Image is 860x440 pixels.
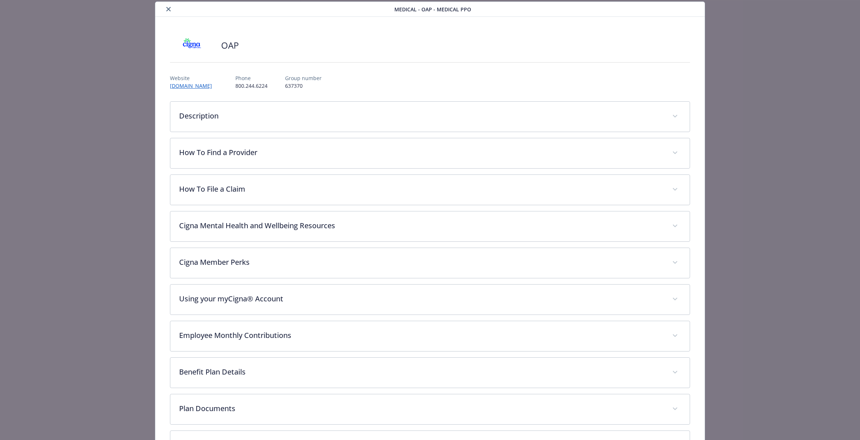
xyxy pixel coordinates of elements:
[179,293,664,304] p: Using your myCigna® Account
[394,5,471,13] span: Medical - OAP - Medical PPO
[170,34,214,56] img: CIGNA
[179,147,664,158] p: How To Find a Provider
[170,321,690,351] div: Employee Monthly Contributions
[170,175,690,205] div: How To File a Claim
[179,366,664,377] p: Benefit Plan Details
[170,138,690,168] div: How To Find a Provider
[221,39,239,52] h2: OAP
[170,285,690,315] div: Using your myCigna® Account
[179,257,664,268] p: Cigna Member Perks
[170,102,690,132] div: Description
[170,82,218,89] a: [DOMAIN_NAME]
[179,330,664,341] p: Employee Monthly Contributions
[235,74,268,82] p: Phone
[170,248,690,278] div: Cigna Member Perks
[170,74,218,82] p: Website
[170,211,690,241] div: Cigna Mental Health and Wellbeing Resources
[285,74,322,82] p: Group number
[170,394,690,424] div: Plan Documents
[235,82,268,90] p: 800.244.6224
[179,110,664,121] p: Description
[179,184,664,195] p: How To File a Claim
[179,220,664,231] p: Cigna Mental Health and Wellbeing Resources
[179,403,664,414] p: Plan Documents
[164,5,173,14] button: close
[285,82,322,90] p: 637370
[170,358,690,388] div: Benefit Plan Details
